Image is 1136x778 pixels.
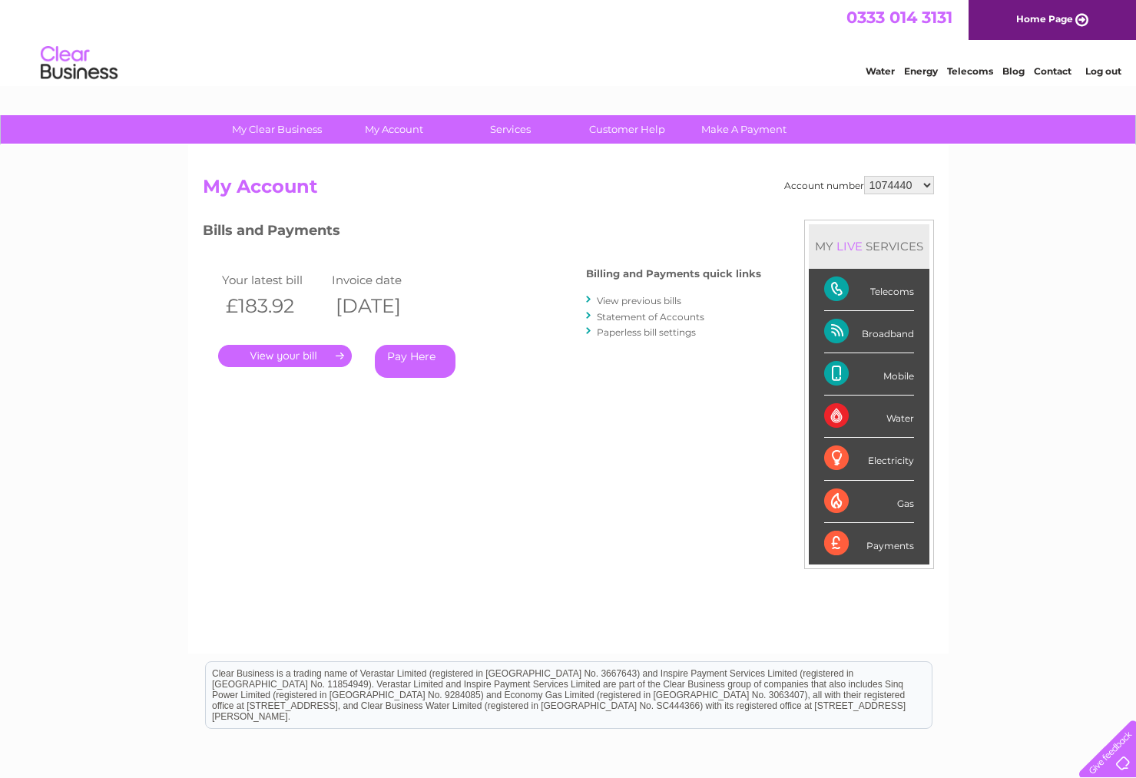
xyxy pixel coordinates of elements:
h3: Bills and Payments [203,220,761,247]
div: Mobile [824,353,914,396]
a: Energy [904,65,938,77]
div: LIVE [833,239,866,253]
a: Make A Payment [681,115,807,144]
a: Customer Help [564,115,691,144]
img: logo.png [40,40,118,87]
h4: Billing and Payments quick links [586,268,761,280]
div: Payments [824,523,914,564]
td: Invoice date [328,270,439,290]
div: Water [824,396,914,438]
a: Water [866,65,895,77]
div: Gas [824,481,914,523]
a: My Clear Business [214,115,340,144]
a: Log out [1085,65,1121,77]
div: Clear Business is a trading name of Verastar Limited (registered in [GEOGRAPHIC_DATA] No. 3667643... [206,8,932,74]
div: Account number [784,176,934,194]
div: MY SERVICES [809,224,929,268]
div: Telecoms [824,269,914,311]
th: £183.92 [218,290,329,322]
a: Blog [1002,65,1025,77]
a: Pay Here [375,345,455,378]
a: Services [447,115,574,144]
h2: My Account [203,176,934,205]
a: My Account [330,115,457,144]
a: Statement of Accounts [597,311,704,323]
a: Telecoms [947,65,993,77]
a: View previous bills [597,295,681,306]
div: Electricity [824,438,914,480]
a: . [218,345,352,367]
th: [DATE] [328,290,439,322]
a: 0333 014 3131 [846,8,952,27]
div: Broadband [824,311,914,353]
a: Paperless bill settings [597,326,696,338]
td: Your latest bill [218,270,329,290]
a: Contact [1034,65,1071,77]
